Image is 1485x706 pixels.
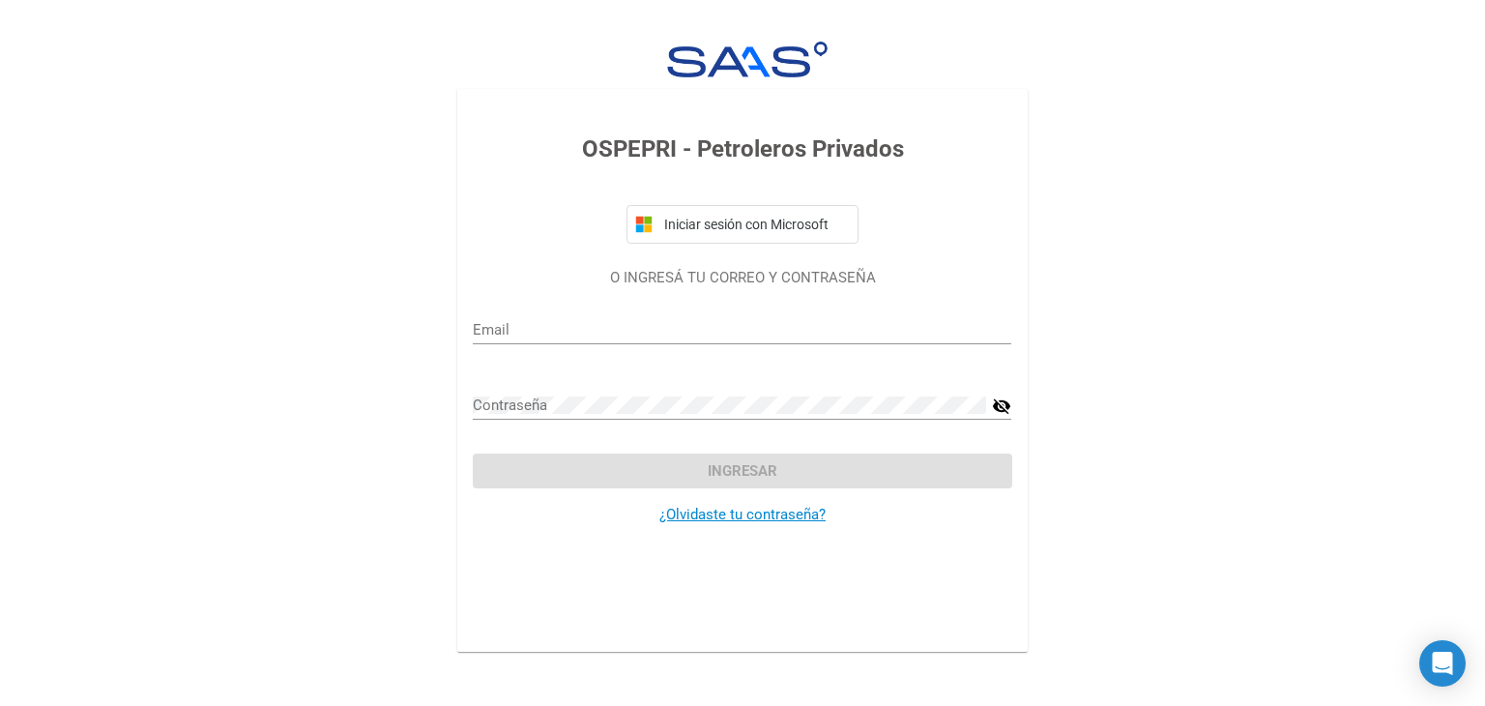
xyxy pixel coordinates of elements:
button: Ingresar [473,454,1011,488]
span: Ingresar [708,462,777,480]
span: Iniciar sesión con Microsoft [660,217,850,232]
mat-icon: visibility_off [992,395,1011,418]
div: Open Intercom Messenger [1419,640,1466,687]
a: ¿Olvidaste tu contraseña? [659,506,826,523]
button: Iniciar sesión con Microsoft [626,205,859,244]
p: O INGRESÁ TU CORREO Y CONTRASEÑA [473,267,1011,289]
h3: OSPEPRI - Petroleros Privados [473,132,1011,166]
